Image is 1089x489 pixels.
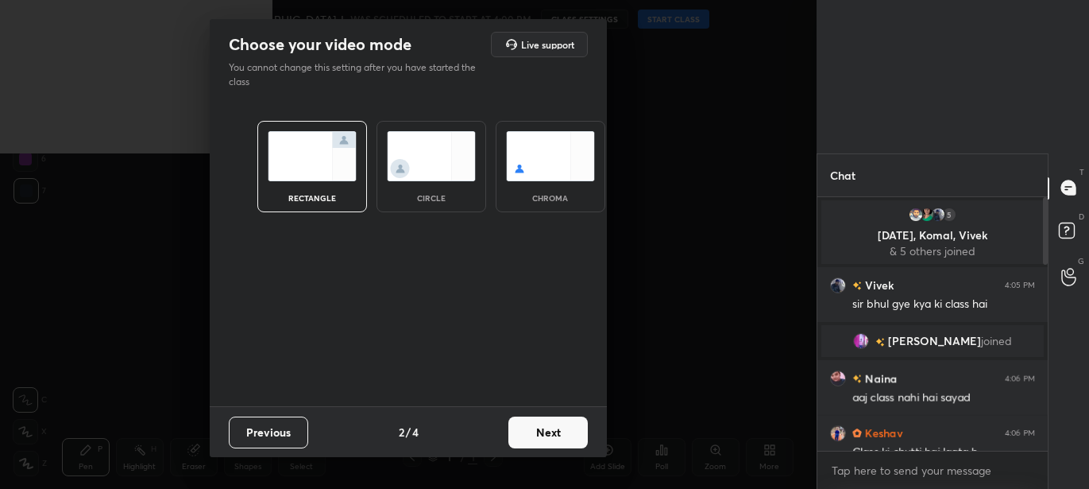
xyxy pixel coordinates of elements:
h5: Live support [521,40,574,49]
h2: Choose your video mode [229,34,411,55]
div: chroma [519,194,582,202]
h6: Keshav [862,425,902,441]
div: Class ki chutti hai lagta h [852,444,1035,460]
span: [PERSON_NAME] [888,335,981,347]
p: You cannot change this setting after you have started the class [229,60,486,89]
div: 4:06 PM [1005,373,1035,382]
img: no-rating-badge.077c3623.svg [852,281,862,290]
div: rectangle [280,194,344,202]
h4: / [406,424,411,440]
p: G [1078,255,1084,267]
img: d5e71d38e94745d69dd362ebfbf5a7b1.jpg [919,207,935,223]
div: circle [400,194,463,202]
img: no-rating-badge.077c3623.svg [875,337,885,346]
div: aaj class nahi hai sayad [852,390,1035,406]
p: D [1079,211,1084,223]
img: f14799ba121545a4a5ddc01bbb4c9789.jpg [930,207,946,223]
button: Previous [229,417,308,448]
p: T [1079,166,1084,178]
span: joined [981,335,1012,347]
div: 5 [941,207,957,223]
img: Learner_Badge_hustler_a18805edde.svg [852,429,862,438]
img: circleScreenIcon.acc0effb.svg [387,131,476,181]
h4: 2 [399,424,404,440]
img: 419496af5d764995b47570d1e2b40022.jpg [853,333,869,349]
h6: Naina [862,370,898,386]
img: 69797b699472490987cabce59c5c2873.jpg [908,207,924,223]
img: normalScreenIcon.ae25ed63.svg [268,131,357,181]
div: 4:05 PM [1005,280,1035,289]
img: b3084735bb4140a6ad2966353a4f00b2.jpg [830,425,846,440]
div: grid [817,197,1048,452]
img: d96a2043ea5540eb9ce5941dfc21fb03.jpg [830,370,846,386]
img: f14799ba121545a4a5ddc01bbb4c9789.jpg [830,277,846,293]
h4: 4 [412,424,419,440]
img: chromaScreenIcon.c19ab0a0.svg [506,131,595,181]
button: Next [508,417,588,448]
p: [DATE], Komal, Vivek [831,229,1034,242]
p: Chat [817,154,868,196]
div: 4:06 PM [1005,428,1035,437]
img: no-rating-badge.077c3623.svg [852,375,862,383]
p: & 5 others joined [831,245,1034,258]
div: sir bhul gye kya ki class hai [852,297,1035,312]
h6: Vivek [862,277,894,293]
